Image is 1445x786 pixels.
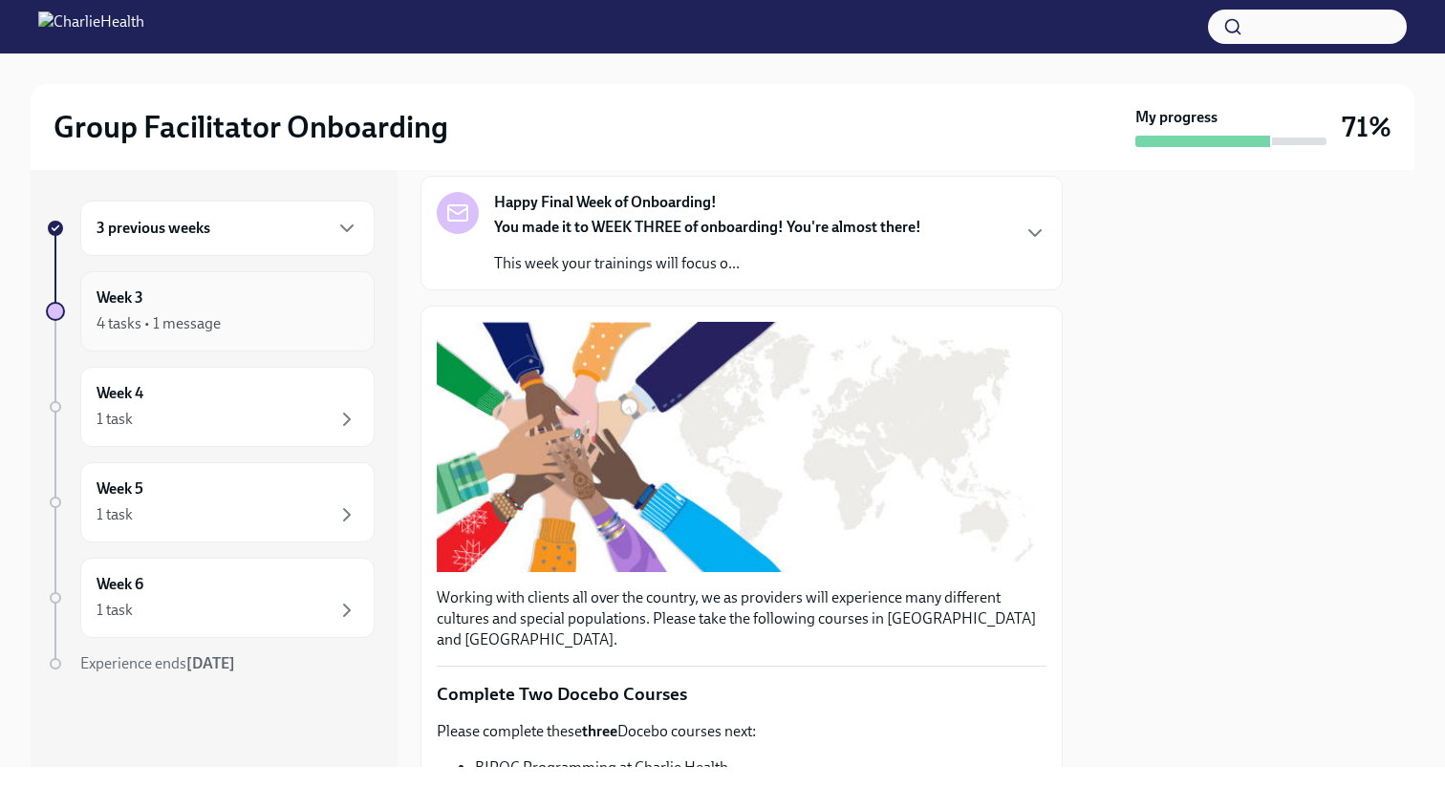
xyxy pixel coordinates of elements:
[97,409,133,430] div: 1 task
[437,682,1046,707] p: Complete Two Docebo Courses
[437,587,1046,650] p: Working with clients all over the country, we as providers will experience many different culture...
[97,313,221,334] div: 4 tasks • 1 message
[494,192,717,213] strong: Happy Final Week of Onboarding!
[54,108,448,146] h2: Group Facilitator Onboarding
[46,462,375,542] a: Week 51 task
[494,218,921,236] strong: You made it to WEEK THREE of onboarding! You're almost there!
[186,654,235,672] strong: [DATE]
[97,600,133,621] div: 1 task
[1342,110,1391,144] h3: 71%
[97,574,143,595] h6: Week 6
[475,757,1046,778] li: BIPOC Programming at Charlie Health
[494,253,921,274] p: This week your trainings will focus o...
[437,721,1046,742] p: Please complete these Docebo courses next:
[582,722,617,740] strong: three
[80,654,235,672] span: Experience ends
[38,11,144,42] img: CharlieHealth
[97,287,143,308] h6: Week 3
[80,201,375,256] div: 3 previous weeks
[97,218,210,239] h6: 3 previous weeks
[437,322,1046,572] button: Zoom image
[46,367,375,447] a: Week 41 task
[46,271,375,351] a: Week 34 tasks • 1 message
[97,383,143,404] h6: Week 4
[1135,107,1218,128] strong: My progress
[97,478,143,499] h6: Week 5
[46,558,375,638] a: Week 61 task
[97,504,133,525] div: 1 task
